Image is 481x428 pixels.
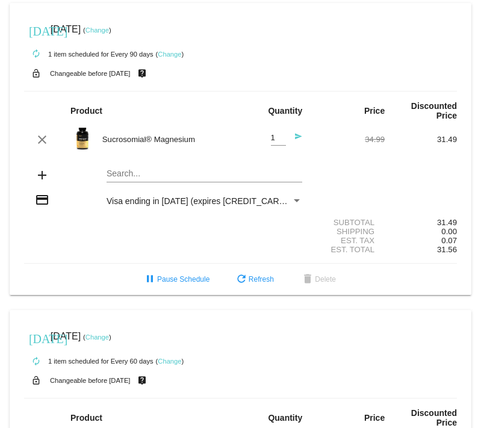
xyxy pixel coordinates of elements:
[312,227,385,236] div: Shipping
[234,273,249,287] mat-icon: refresh
[24,358,154,365] small: 1 item scheduled for Every 60 days
[135,373,149,388] mat-icon: live_help
[158,358,181,365] a: Change
[29,373,43,388] mat-icon: lock_open
[35,193,49,207] mat-icon: credit_card
[107,196,302,206] mat-select: Payment Method
[411,101,457,120] strong: Discounted Price
[143,273,157,287] mat-icon: pause
[225,268,284,290] button: Refresh
[156,51,184,58] small: ( )
[312,218,385,227] div: Subtotal
[50,377,131,384] small: Changeable before [DATE]
[312,236,385,245] div: Est. Tax
[411,408,457,427] strong: Discounted Price
[288,132,302,147] mat-icon: send
[271,134,286,143] input: Quantity
[29,330,43,345] mat-icon: [DATE]
[29,47,43,61] mat-icon: autorenew
[83,26,111,34] small: ( )
[107,169,302,179] input: Search...
[312,245,385,254] div: Est. Total
[70,413,102,423] strong: Product
[133,268,219,290] button: Pause Schedule
[35,132,49,147] mat-icon: clear
[437,245,457,254] span: 31.56
[83,333,111,341] small: ( )
[85,333,109,341] a: Change
[29,66,43,81] mat-icon: lock_open
[85,26,109,34] a: Change
[107,196,316,206] span: Visa ending in [DATE] (expires [CREDIT_CARD_DATA])
[29,23,43,37] mat-icon: [DATE]
[268,413,302,423] strong: Quantity
[35,168,49,182] mat-icon: add
[385,135,457,144] div: 31.49
[158,51,181,58] a: Change
[29,355,43,369] mat-icon: autorenew
[300,273,315,287] mat-icon: delete
[70,126,95,150] img: magnesium-carousel-1.png
[364,106,385,116] strong: Price
[234,275,274,284] span: Refresh
[156,358,184,365] small: ( )
[441,236,457,245] span: 0.07
[70,106,102,116] strong: Product
[291,268,346,290] button: Delete
[96,135,241,144] div: Sucrosomial® Magnesium
[143,275,209,284] span: Pause Schedule
[268,106,302,116] strong: Quantity
[50,70,131,77] small: Changeable before [DATE]
[385,218,457,227] div: 31.49
[364,413,385,423] strong: Price
[312,135,385,144] div: 34.99
[24,51,154,58] small: 1 item scheduled for Every 90 days
[441,227,457,236] span: 0.00
[135,66,149,81] mat-icon: live_help
[300,275,336,284] span: Delete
